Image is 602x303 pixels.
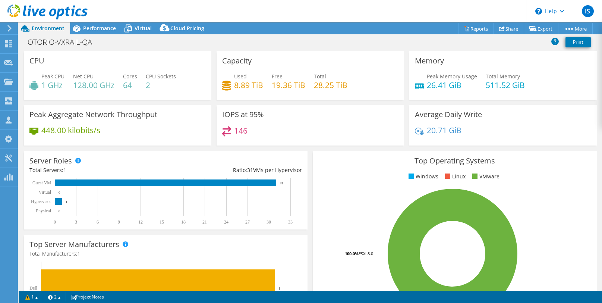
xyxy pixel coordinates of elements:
text: Guest VM [32,180,51,185]
span: Free [272,73,283,80]
h4: 1 GHz [41,81,64,89]
h4: 26.41 GiB [427,81,477,89]
text: 12 [138,219,143,225]
h3: Peak Aggregate Network Throughput [29,110,157,119]
h4: 511.52 GiB [486,81,525,89]
h3: Capacity [222,57,252,65]
text: 21 [202,219,207,225]
h3: CPU [29,57,44,65]
text: 0 [59,191,60,194]
text: Hypervisor [31,199,51,204]
span: Environment [32,25,64,32]
li: Windows [407,172,438,181]
text: Virtual [39,190,51,195]
span: 31 [247,166,253,174]
a: Export [524,23,558,34]
h4: 28.25 TiB [314,81,347,89]
span: 1 [77,250,80,257]
tspan: ESXi 8.0 [359,251,373,256]
h4: 64 [123,81,137,89]
span: Performance [83,25,116,32]
text: 31 [280,181,283,185]
h4: 128.00 GHz [73,81,114,89]
a: Print [565,37,591,47]
text: 0 [54,219,56,225]
text: 9 [118,219,120,225]
text: 18 [181,219,186,225]
svg: \n [535,8,542,15]
a: Reports [458,23,494,34]
text: 1 [66,200,67,204]
a: More [558,23,593,34]
a: Share [494,23,524,34]
h3: Server Roles [29,157,72,165]
h4: 8.89 TiB [234,81,263,89]
h4: 2 [146,81,176,89]
a: 2 [43,292,66,302]
div: Ratio: VMs per Hypervisor [166,166,302,174]
span: Net CPU [73,73,94,80]
span: Total [314,73,326,80]
text: 6 [97,219,99,225]
tspan: 100.0% [345,251,359,256]
a: Project Notes [66,292,109,302]
text: 30 [267,219,271,225]
span: Cloud Pricing [170,25,204,32]
text: 27 [245,219,250,225]
text: Dell [29,285,37,291]
span: Used [234,73,247,80]
h4: 19.36 TiB [272,81,305,89]
h4: Total Manufacturers: [29,250,302,258]
h3: Average Daily Write [415,110,482,119]
h1: OTORIO-VXRAIL-QA [24,38,104,46]
span: 1 [63,166,66,174]
span: Total Memory [486,73,520,80]
span: Virtual [135,25,152,32]
text: 33 [288,219,293,225]
li: VMware [470,172,499,181]
h3: Memory [415,57,444,65]
h4: 20.71 GiB [427,126,461,134]
span: Cores [123,73,137,80]
h4: 448.00 kilobits/s [41,126,100,134]
text: Physical [36,208,51,213]
div: Total Servers: [29,166,166,174]
text: 15 [160,219,164,225]
h4: 146 [234,126,248,135]
span: Peak Memory Usage [427,73,477,80]
span: IS [582,5,594,17]
span: Peak CPU [41,73,64,80]
text: 0 [59,209,60,213]
span: CPU Sockets [146,73,176,80]
li: Linux [443,172,466,181]
h3: Top Operating Systems [318,157,591,165]
text: 3 [75,219,77,225]
a: 1 [20,292,43,302]
text: 1 [278,286,281,290]
text: 24 [224,219,228,225]
h3: Top Server Manufacturers [29,240,119,249]
h3: IOPS at 95% [222,110,264,119]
